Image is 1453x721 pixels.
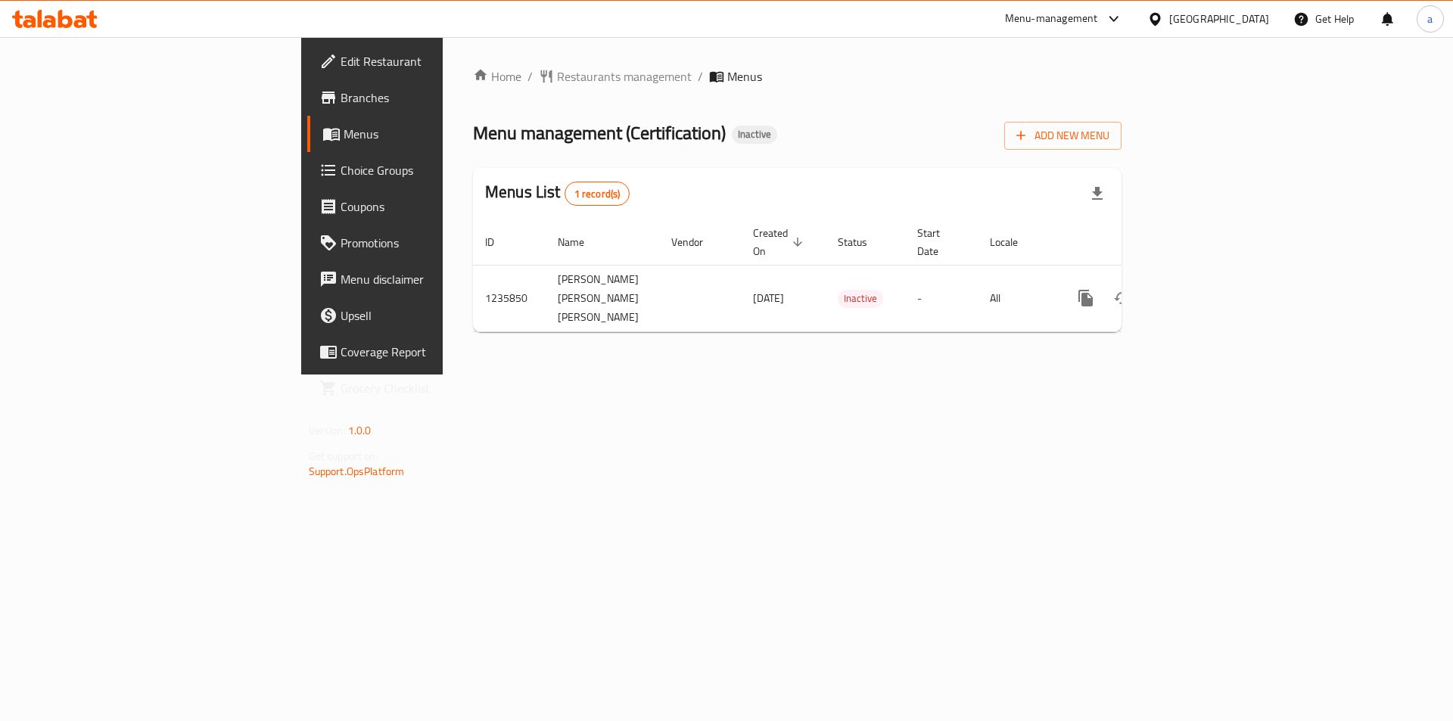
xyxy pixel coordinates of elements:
[698,67,703,85] li: /
[1005,10,1098,28] div: Menu-management
[838,233,887,251] span: Status
[838,290,883,307] span: Inactive
[307,43,544,79] a: Edit Restaurant
[341,197,532,216] span: Coupons
[1104,280,1140,316] button: Change Status
[307,116,544,152] a: Menus
[1056,219,1225,266] th: Actions
[671,233,723,251] span: Vendor
[307,297,544,334] a: Upsell
[978,265,1056,331] td: All
[309,446,378,466] span: Get support on:
[348,421,372,440] span: 1.0.0
[307,334,544,370] a: Coverage Report
[307,188,544,225] a: Coupons
[307,79,544,116] a: Branches
[1079,176,1115,212] div: Export file
[341,234,532,252] span: Promotions
[539,67,692,85] a: Restaurants management
[565,187,630,201] span: 1 record(s)
[341,270,532,288] span: Menu disclaimer
[473,219,1225,332] table: enhanced table
[1427,11,1433,27] span: a
[473,67,1122,85] nav: breadcrumb
[309,421,346,440] span: Version:
[341,306,532,325] span: Upsell
[485,233,514,251] span: ID
[753,288,784,308] span: [DATE]
[341,52,532,70] span: Edit Restaurant
[565,182,630,206] div: Total records count
[341,161,532,179] span: Choice Groups
[307,225,544,261] a: Promotions
[905,265,978,331] td: -
[557,67,692,85] span: Restaurants management
[341,343,532,361] span: Coverage Report
[309,462,405,481] a: Support.OpsPlatform
[344,125,532,143] span: Menus
[990,233,1038,251] span: Locale
[485,181,630,206] h2: Menus List
[917,224,960,260] span: Start Date
[1016,126,1109,145] span: Add New Menu
[341,379,532,397] span: Grocery Checklist
[1068,280,1104,316] button: more
[341,89,532,107] span: Branches
[307,261,544,297] a: Menu disclaimer
[307,152,544,188] a: Choice Groups
[838,290,883,308] div: Inactive
[753,224,807,260] span: Created On
[473,116,726,150] span: Menu management ( Certification )
[558,233,604,251] span: Name
[727,67,762,85] span: Menus
[1004,122,1122,150] button: Add New Menu
[1169,11,1269,27] div: [GEOGRAPHIC_DATA]
[732,126,777,144] div: Inactive
[546,265,659,331] td: [PERSON_NAME] [PERSON_NAME] [PERSON_NAME]
[732,128,777,141] span: Inactive
[307,370,544,406] a: Grocery Checklist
